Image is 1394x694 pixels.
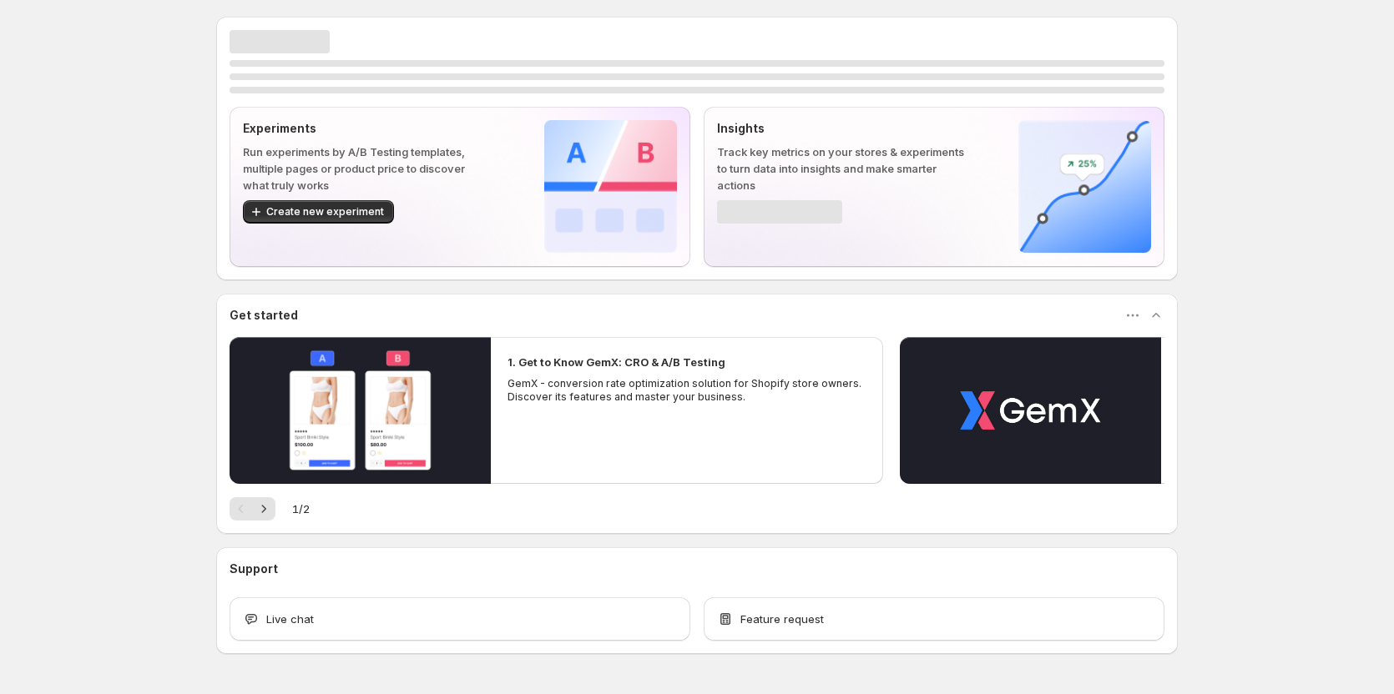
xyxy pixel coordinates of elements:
[717,143,965,194] p: Track key metrics on your stores & experiments to turn data into insights and make smarter actions
[508,354,725,370] h2: 1. Get to Know GemX: CRO & A/B Testing
[243,143,491,194] p: Run experiments by A/B Testing templates, multiple pages or product price to discover what truly ...
[266,611,314,627] span: Live chat
[230,337,491,484] button: Play video
[508,377,866,404] p: GemX - conversion rate optimization solution for Shopify store owners. Discover its features and ...
[252,497,275,520] button: Next
[717,120,965,137] p: Insights
[230,561,278,577] h3: Support
[292,500,310,517] span: 1 / 2
[544,120,677,253] img: Experiments
[243,120,491,137] p: Experiments
[900,337,1161,484] button: Play video
[230,307,298,324] h3: Get started
[740,611,824,627] span: Feature request
[243,200,394,224] button: Create new experiment
[266,205,384,219] span: Create new experiment
[230,497,275,520] nav: Pagination
[1018,120,1151,253] img: Insights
